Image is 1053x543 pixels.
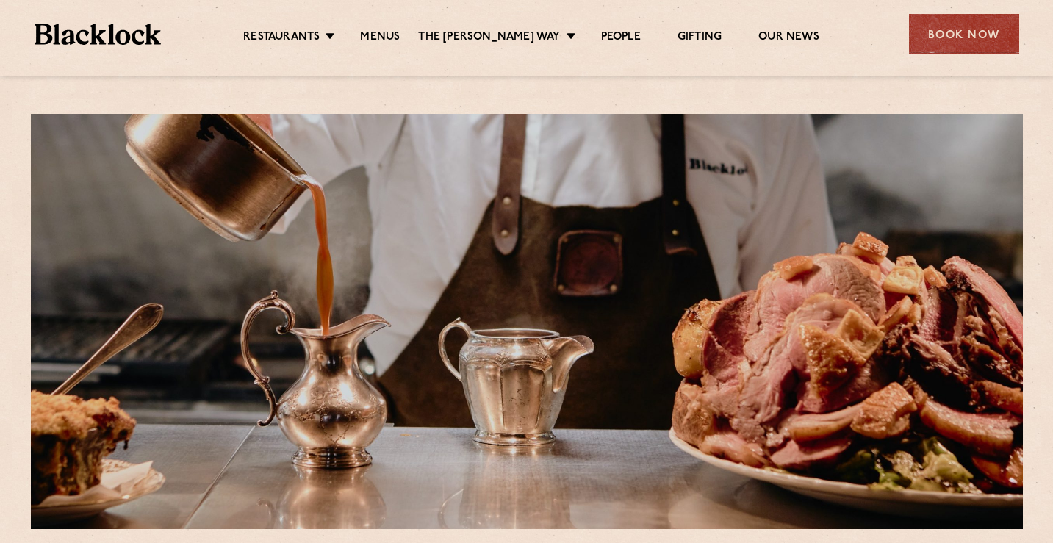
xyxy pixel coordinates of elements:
[601,30,641,46] a: People
[35,24,162,45] img: BL_Textured_Logo-footer-cropped.svg
[243,30,320,46] a: Restaurants
[360,30,400,46] a: Menus
[909,14,1019,54] div: Book Now
[678,30,722,46] a: Gifting
[418,30,560,46] a: The [PERSON_NAME] Way
[758,30,819,46] a: Our News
